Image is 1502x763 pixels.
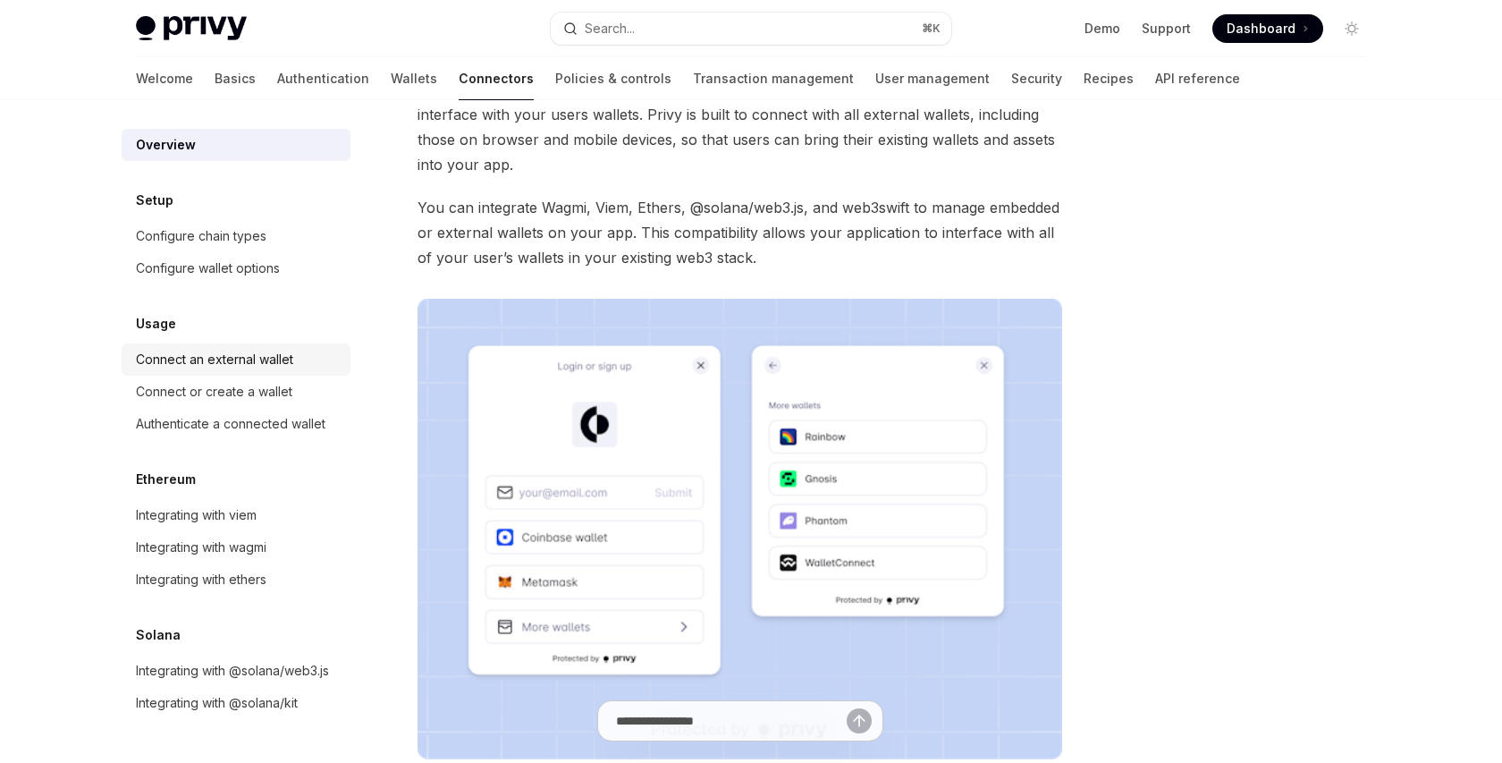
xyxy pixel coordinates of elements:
span: You can integrate Wagmi, Viem, Ethers, @solana/web3.js, and web3swift to manage embedded or exter... [418,195,1062,270]
div: Authenticate a connected wallet [136,413,325,435]
a: Policies & controls [555,57,671,100]
a: Welcome [136,57,193,100]
a: Dashboard [1212,14,1323,43]
button: Open search [551,13,951,45]
a: Connectors [459,57,534,100]
div: Integrating with wagmi [136,537,266,558]
div: Integrating with @solana/kit [136,692,298,714]
a: Security [1011,57,1062,100]
img: Connectors3 [418,299,1062,759]
div: Connect an external wallet [136,349,293,370]
a: Transaction management [693,57,854,100]
a: Integrating with wagmi [122,531,350,564]
h5: Solana [136,624,181,646]
span: ⌘ K [922,21,941,36]
div: Integrating with @solana/web3.js [136,660,329,682]
span: Dashboard [1227,20,1295,38]
a: Configure chain types [122,220,350,252]
a: Authenticate a connected wallet [122,408,350,440]
h5: Ethereum [136,469,196,490]
button: Send message [847,708,872,733]
a: Wallets [391,57,437,100]
button: Toggle dark mode [1337,14,1366,43]
a: Demo [1084,20,1120,38]
input: Ask a question... [616,701,847,741]
div: Connect or create a wallet [136,381,292,403]
a: Overview [122,129,350,161]
a: Integrating with ethers [122,564,350,596]
a: Integrating with viem [122,499,350,531]
div: Integrating with viem [136,504,257,526]
div: Configure chain types [136,225,266,247]
img: light logo [136,16,247,41]
span: Privy can be integrated with all popular wallet connectors so your application can easily interfa... [418,77,1062,177]
a: Configure wallet options [122,252,350,284]
a: User management [875,57,990,100]
a: API reference [1155,57,1240,100]
a: Authentication [277,57,369,100]
div: Search... [585,18,635,39]
a: Integrating with @solana/web3.js [122,655,350,687]
a: Basics [215,57,256,100]
a: Support [1142,20,1191,38]
h5: Setup [136,190,173,211]
a: Connect an external wallet [122,343,350,376]
a: Integrating with @solana/kit [122,687,350,719]
div: Integrating with ethers [136,569,266,590]
div: Overview [136,134,196,156]
a: Recipes [1084,57,1134,100]
h5: Usage [136,313,176,335]
a: Connect or create a wallet [122,376,350,408]
div: Configure wallet options [136,258,280,279]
